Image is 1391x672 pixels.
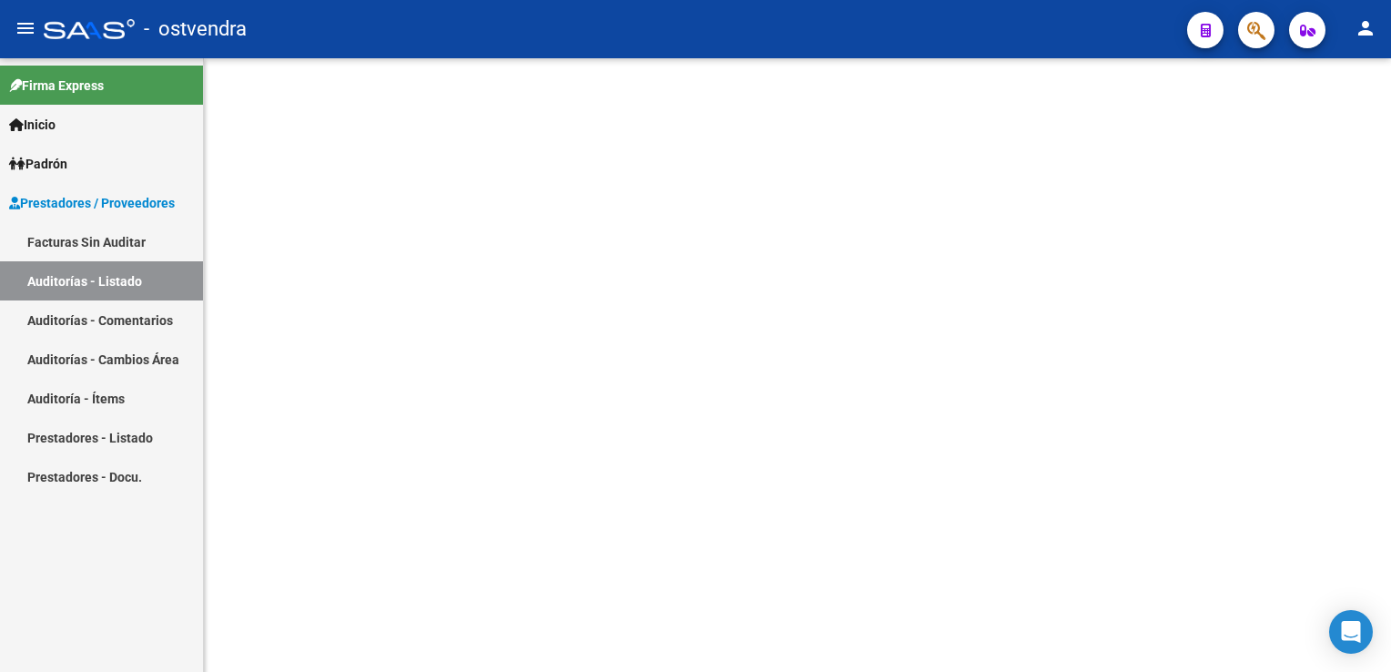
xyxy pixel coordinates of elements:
span: Firma Express [9,76,104,96]
span: Inicio [9,115,56,135]
div: Open Intercom Messenger [1329,610,1373,654]
span: Prestadores / Proveedores [9,193,175,213]
mat-icon: menu [15,17,36,39]
mat-icon: person [1355,17,1376,39]
span: Padrón [9,154,67,174]
span: - ostvendra [144,9,247,49]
